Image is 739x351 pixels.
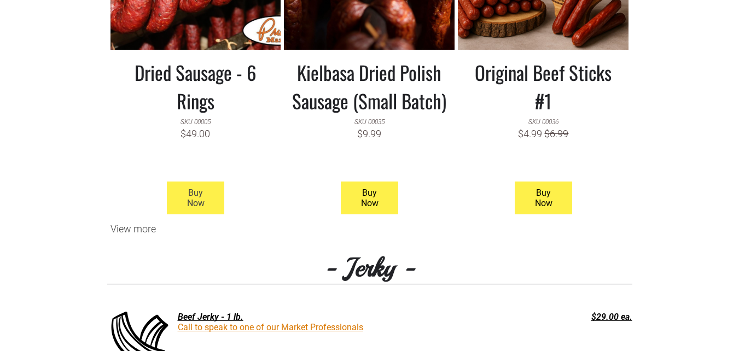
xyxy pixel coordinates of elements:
[119,50,273,176] a: Dried Sausage - 6 Rings SKU 00005 $49.00
[466,58,620,115] h3: Original Beef Sticks #1
[518,128,542,139] span: $4.99
[168,182,223,214] span: Buy Now
[527,312,632,322] div: $29.00 ea.
[516,182,571,214] span: Buy Now
[357,127,381,139] div: $9.99
[341,182,398,214] a: Buy Now
[178,322,363,332] a: Call to speak to one of our Market Professionals
[181,115,211,127] div: SKU 00005
[292,58,446,115] h3: Kielbasa Dried Polish Sausage (Small Batch)
[528,115,558,127] div: SKU 00036
[107,251,632,284] h3: - Jerky -
[119,58,273,115] h3: Dried Sausage - 6 Rings
[466,50,620,176] a: Original Beef Sticks #1 SKU 00036 $4.99 $6.99
[515,182,572,214] a: Buy Now
[292,50,446,176] a: Kielbasa Dried Polish Sausage (Small Batch) SKU 00035 $9.99
[544,128,568,139] span: $6.99
[107,223,632,235] div: View more
[181,127,210,139] div: $49.00
[107,312,522,322] div: Beef Jerky - 1 lb.
[167,182,224,214] a: Buy Now
[342,182,397,214] span: Buy Now
[354,115,385,127] div: SKU 00035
